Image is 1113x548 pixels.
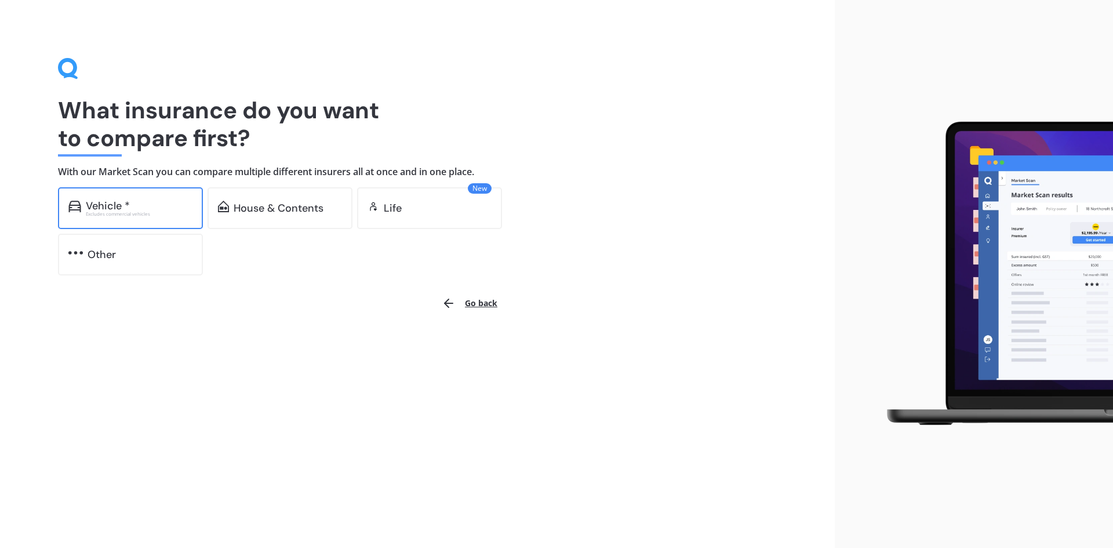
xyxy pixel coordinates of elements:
[468,183,492,194] span: New
[68,201,81,212] img: car.f15378c7a67c060ca3f3.svg
[870,115,1113,434] img: laptop.webp
[88,249,116,260] div: Other
[58,166,777,178] h4: With our Market Scan you can compare multiple different insurers all at once and in one place.
[86,212,192,216] div: Excludes commercial vehicles
[58,96,777,152] h1: What insurance do you want to compare first?
[68,247,83,259] img: other.81dba5aafe580aa69f38.svg
[234,202,323,214] div: House & Contents
[435,289,504,317] button: Go back
[368,201,379,212] img: life.f720d6a2d7cdcd3ad642.svg
[384,202,402,214] div: Life
[218,201,229,212] img: home-and-contents.b802091223b8502ef2dd.svg
[86,200,130,212] div: Vehicle *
